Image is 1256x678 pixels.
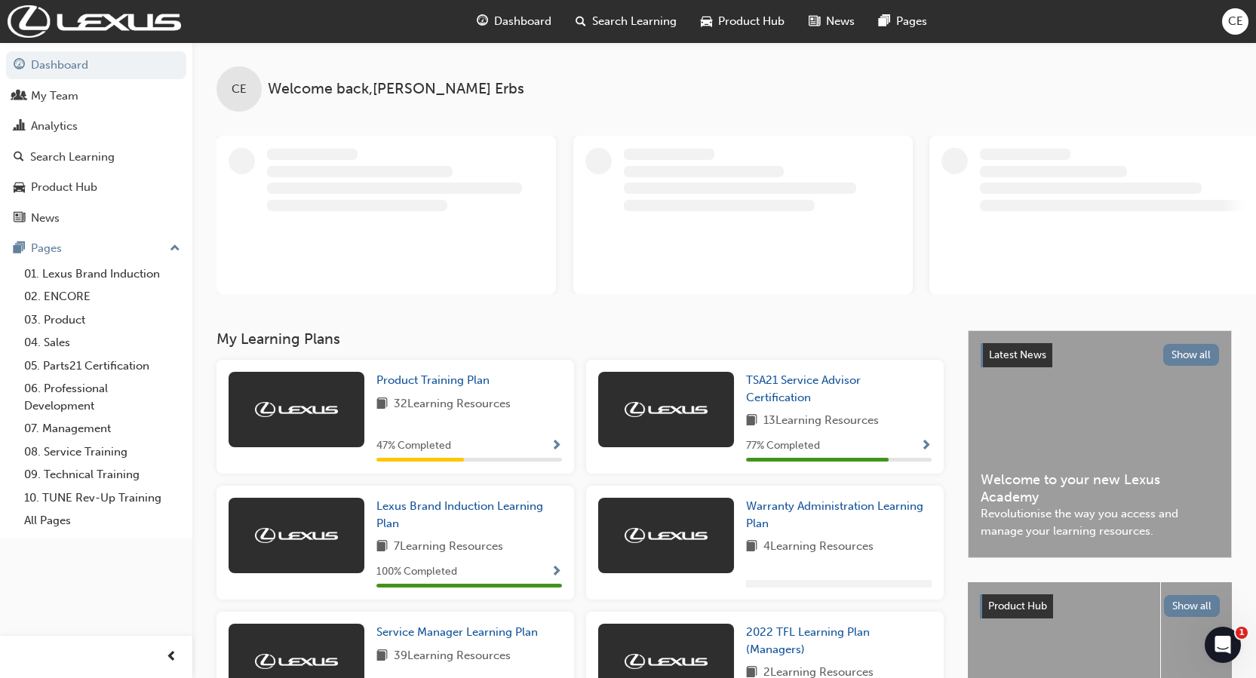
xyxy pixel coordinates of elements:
div: Search Learning [30,149,115,166]
button: Pages [6,235,186,262]
img: Trak [255,654,338,669]
button: Show Progress [551,563,562,581]
span: Dashboard [494,13,551,30]
span: Product Hub [718,13,785,30]
span: 39 Learning Resources [394,647,511,666]
img: Trak [255,528,338,543]
button: Show Progress [551,437,562,456]
span: search-icon [14,151,24,164]
span: people-icon [14,90,25,103]
img: Trak [8,5,181,38]
a: All Pages [18,509,186,532]
a: TSA21 Service Advisor Certification [746,372,932,406]
a: Analytics [6,112,186,140]
a: Latest NewsShow allWelcome to your new Lexus AcademyRevolutionise the way you access and manage y... [968,330,1232,558]
span: 7 Learning Resources [394,538,503,557]
span: 47 % Completed [376,437,451,455]
span: book-icon [376,395,388,414]
span: Service Manager Learning Plan [376,625,538,639]
a: 2022 TFL Learning Plan (Managers) [746,624,932,658]
span: Show Progress [551,440,562,453]
span: guage-icon [14,59,25,72]
a: 08. Service Training [18,440,186,464]
a: car-iconProduct Hub [689,6,797,37]
button: Show all [1164,595,1221,617]
span: Pages [896,13,927,30]
a: News [6,204,186,232]
a: Warranty Administration Learning Plan [746,498,932,532]
span: news-icon [809,12,820,31]
span: book-icon [376,647,388,666]
span: Show Progress [920,440,932,453]
img: Trak [625,528,708,543]
a: Dashboard [6,51,186,79]
span: Show Progress [551,566,562,579]
div: Pages [31,240,62,257]
a: 01. Lexus Brand Induction [18,262,186,286]
a: 03. Product [18,308,186,332]
button: Show all [1163,344,1220,366]
div: News [31,210,60,227]
div: My Team [31,87,78,105]
a: 05. Parts21 Certification [18,354,186,378]
span: Warranty Administration Learning Plan [746,499,923,530]
span: book-icon [746,412,757,431]
img: Trak [625,654,708,669]
span: 100 % Completed [376,563,457,581]
span: Welcome to your new Lexus Academy [981,471,1219,505]
span: Product Training Plan [376,373,490,387]
a: pages-iconPages [867,6,939,37]
span: TSA21 Service Advisor Certification [746,373,861,404]
span: chart-icon [14,120,25,133]
a: Product HubShow all [980,594,1220,618]
span: Search Learning [592,13,677,30]
a: Product Hub [6,173,186,201]
span: News [826,13,855,30]
a: search-iconSearch Learning [564,6,689,37]
img: Trak [255,402,338,417]
span: car-icon [14,181,25,195]
span: Lexus Brand Induction Learning Plan [376,499,543,530]
a: 02. ENCORE [18,285,186,308]
span: 4 Learning Resources [763,538,874,557]
span: Welcome back , [PERSON_NAME] Erbs [268,81,524,98]
span: pages-icon [879,12,890,31]
button: Show Progress [920,437,932,456]
span: pages-icon [14,242,25,256]
span: Revolutionise the way you access and manage your learning resources. [981,505,1219,539]
span: up-icon [170,239,180,259]
span: news-icon [14,212,25,225]
iframe: Intercom live chat [1205,627,1241,663]
div: Product Hub [31,179,97,196]
span: 77 % Completed [746,437,820,455]
span: guage-icon [477,12,488,31]
a: 07. Management [18,417,186,440]
a: guage-iconDashboard [465,6,564,37]
a: news-iconNews [797,6,867,37]
button: CE [1222,8,1248,35]
span: 32 Learning Resources [394,395,511,414]
a: Product Training Plan [376,372,496,389]
a: 09. Technical Training [18,463,186,486]
a: 06. Professional Development [18,377,186,417]
a: My Team [6,82,186,110]
button: DashboardMy TeamAnalyticsSearch LearningProduct HubNews [6,48,186,235]
span: search-icon [576,12,586,31]
span: book-icon [376,538,388,557]
span: CE [1228,13,1243,30]
h3: My Learning Plans [216,330,944,348]
a: Service Manager Learning Plan [376,624,544,641]
span: Latest News [989,348,1046,361]
img: Trak [625,402,708,417]
span: Product Hub [988,600,1047,612]
a: Lexus Brand Induction Learning Plan [376,498,562,532]
span: prev-icon [166,648,177,667]
span: CE [232,81,247,98]
span: book-icon [746,538,757,557]
a: Latest NewsShow all [981,343,1219,367]
a: Search Learning [6,143,186,171]
div: Analytics [31,118,78,135]
span: car-icon [701,12,712,31]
